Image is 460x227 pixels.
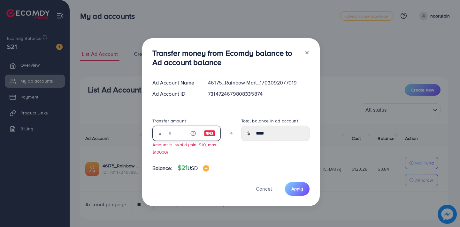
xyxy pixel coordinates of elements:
label: Total balance in ad account [241,118,298,124]
div: 46175_Rainbow Mart_1703092077019 [203,79,314,86]
span: Apply [291,186,303,192]
small: Amount is invalid (min: $10, max: $10000) [152,142,218,155]
h3: Transfer money from Ecomdy balance to Ad account balance [152,48,299,67]
span: Cancel [256,185,272,192]
img: image [204,129,215,137]
h4: $21 [178,164,209,172]
div: 7314724679808335874 [203,90,314,98]
img: image [203,165,209,172]
button: Apply [285,182,310,196]
div: Ad Account ID [147,90,203,98]
span: Balance: [152,165,172,172]
button: Cancel [248,182,280,196]
label: Transfer amount [152,118,186,124]
span: USD [188,165,197,172]
div: Ad Account Name [147,79,203,86]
